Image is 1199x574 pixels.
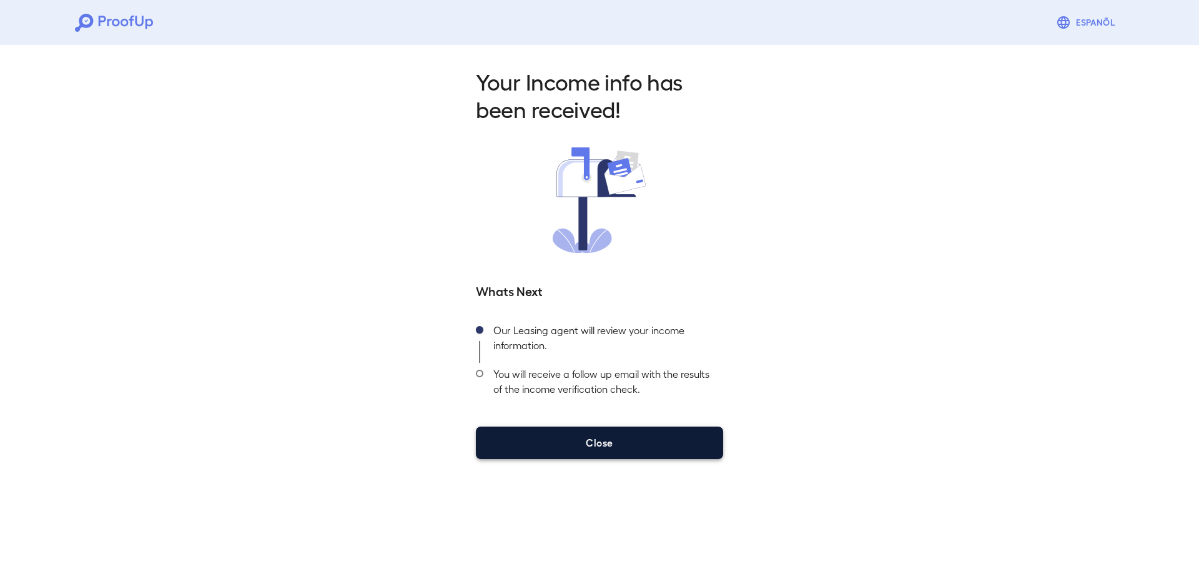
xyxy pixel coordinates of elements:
[483,319,723,363] div: Our Leasing agent will review your income information.
[476,67,723,122] h2: Your Income info has been received!
[483,363,723,407] div: You will receive a follow up email with the results of the income verification check.
[476,427,723,459] button: Close
[553,147,646,253] img: received.svg
[476,282,723,299] h5: Whats Next
[1051,10,1124,35] button: Espanõl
